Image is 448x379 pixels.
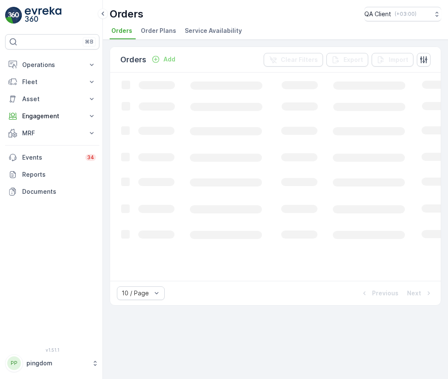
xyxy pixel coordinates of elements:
[22,153,80,162] p: Events
[25,7,61,24] img: logo_light-DOdMpM7g.png
[372,289,399,297] p: Previous
[110,7,143,21] p: Orders
[5,90,99,108] button: Asset
[141,26,176,35] span: Order Plans
[22,170,96,179] p: Reports
[7,356,21,370] div: PP
[26,359,87,367] p: pingdom
[5,354,99,372] button: PPpingdom
[5,108,99,125] button: Engagement
[22,78,82,86] p: Fleet
[364,7,441,21] button: QA Client(+03:00)
[85,38,93,45] p: ⌘B
[389,55,408,64] p: Import
[22,187,96,196] p: Documents
[87,154,94,161] p: 34
[5,347,99,353] span: v 1.51.1
[148,54,179,64] button: Add
[5,56,99,73] button: Operations
[22,61,82,69] p: Operations
[5,73,99,90] button: Fleet
[281,55,318,64] p: Clear Filters
[359,288,399,298] button: Previous
[264,53,323,67] button: Clear Filters
[5,149,99,166] a: Events34
[5,7,22,24] img: logo
[22,112,82,120] p: Engagement
[163,55,175,64] p: Add
[407,289,421,297] p: Next
[364,10,391,18] p: QA Client
[22,129,82,137] p: MRF
[22,95,82,103] p: Asset
[343,55,363,64] p: Export
[5,125,99,142] button: MRF
[120,54,146,66] p: Orders
[5,166,99,183] a: Reports
[406,288,434,298] button: Next
[395,11,416,17] p: ( +03:00 )
[111,26,132,35] span: Orders
[326,53,368,67] button: Export
[185,26,242,35] span: Service Availability
[5,183,99,200] a: Documents
[372,53,413,67] button: Import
